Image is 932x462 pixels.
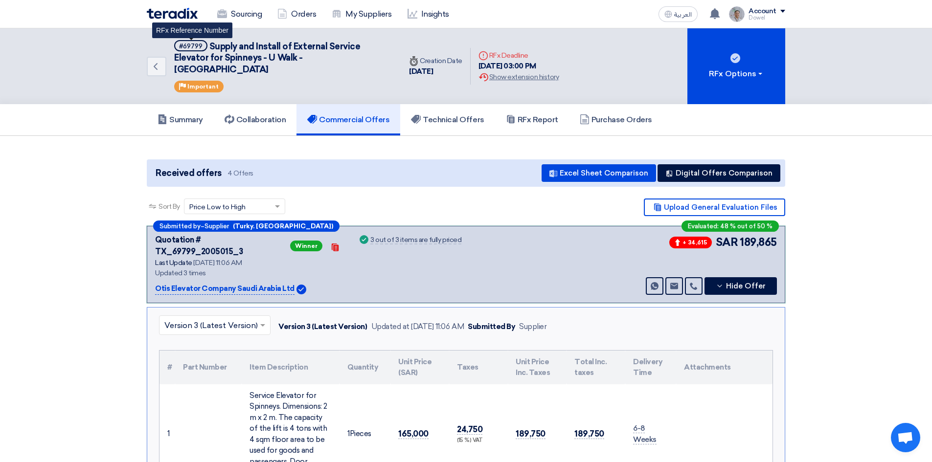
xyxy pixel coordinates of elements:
[659,6,698,22] button: العربية
[580,115,652,125] h5: Purchase Orders
[674,11,692,18] span: العربية
[174,41,360,75] span: Supply and Install of External Service Elevator for Spinneys - U Walk - [GEOGRAPHIC_DATA]
[209,3,270,25] a: Sourcing
[371,321,464,332] div: Updated at [DATE] 11:06 AM
[519,321,546,332] div: Supplier
[891,423,920,452] div: Open chat
[516,429,546,439] span: 189,750
[749,7,776,16] div: Account
[155,259,192,267] span: Last Update
[227,169,253,178] span: 4 Offers
[307,115,389,125] h5: Commercial Offers
[156,167,222,180] span: Received offers
[340,351,390,384] th: Quantity
[398,429,429,439] span: 165,000
[155,268,346,278] div: Updated 3 times
[409,66,462,77] div: [DATE]
[290,241,322,251] span: Winner
[409,56,462,66] div: Creation Date
[296,104,400,135] a: Commercial Offers
[506,115,558,125] h5: RFx Report
[147,104,214,135] a: Summary
[569,104,663,135] a: Purchase Orders
[729,6,745,22] img: IMG_1753965247717.jpg
[187,83,219,90] span: Important
[324,3,399,25] a: My Suppliers
[296,285,306,294] img: Verified Account
[411,115,484,125] h5: Technical Offers
[508,351,567,384] th: Unit Price Inc. Taxes
[749,15,785,21] div: Dowel
[574,429,604,439] span: 189,750
[740,234,777,250] span: 189,865
[153,220,340,232] div: –
[270,3,324,25] a: Orders
[478,50,559,61] div: RFx Deadline
[370,237,461,244] div: 3 out of 3 items are fully priced
[716,234,738,250] span: SAR
[676,351,773,384] th: Attachments
[625,351,676,384] th: Delivery Time
[390,351,449,384] th: Unit Price (SAR)
[242,351,340,384] th: Item Description
[658,164,780,182] button: Digital Offers Comparison
[225,115,286,125] h5: Collaboration
[233,223,333,229] b: (Turky. [GEOGRAPHIC_DATA])
[705,277,777,295] button: Hide Offer
[155,234,288,258] div: Quotation # TX_69799_2005015_3
[400,3,457,25] a: Insights
[726,283,766,290] span: Hide Offer
[457,424,482,435] span: 24,750
[159,223,201,229] span: Submitted by
[155,283,295,295] p: Otis Elevator Company Saudi Arabia Ltd
[567,351,625,384] th: Total Inc. taxes
[633,424,657,444] span: 6-8 Weeks
[478,72,559,82] div: Show extension history
[400,104,495,135] a: Technical Offers
[175,351,242,384] th: Part Number
[449,351,508,384] th: Taxes
[457,437,500,445] div: (15 %) VAT
[644,198,785,216] button: Upload General Evaluation Files
[278,321,367,332] div: Version 3 (Latest Version)
[179,43,203,49] div: #69799
[189,202,246,212] span: Price Low to High
[174,40,389,75] h5: Supply and Install of External Service Elevator for Spinneys - U Walk - Riyadh
[159,201,180,212] span: Sort By
[682,220,779,232] div: Evaluated: 48 % out of 50 %
[159,351,175,384] th: #
[147,8,198,19] img: Teradix logo
[542,164,656,182] button: Excel Sheet Comparison
[152,22,232,38] div: RFx Reference Number
[193,259,242,267] span: [DATE] 11:06 AM
[709,68,764,80] div: RFx Options
[687,28,785,104] button: RFx Options
[158,115,203,125] h5: Summary
[495,104,569,135] a: RFx Report
[347,429,350,438] span: 1
[468,321,515,332] div: Submitted By
[669,237,712,248] span: + 34,615
[478,61,559,72] div: [DATE] 03:00 PM
[214,104,297,135] a: Collaboration
[205,223,229,229] span: Supplier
